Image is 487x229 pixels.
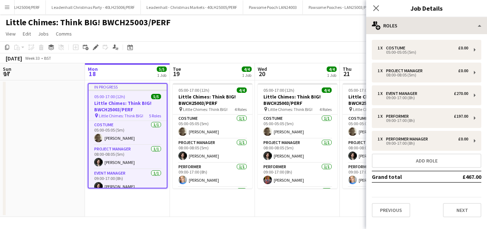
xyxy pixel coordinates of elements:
[258,139,337,163] app-card-role: Project Manager1/108:00-08:05 (5m)[PERSON_NAME]
[378,73,468,77] div: 08:00-08:05 (5m)
[348,87,379,93] span: 05:00-17:00 (12h)
[89,145,167,169] app-card-role: Project Manager1/108:00-08:05 (5m)[PERSON_NAME]
[6,17,171,28] h1: Little Chimes: Think BIG! BWCH25003/PERF
[242,73,251,78] div: 1 Job
[343,139,422,163] app-card-role: Project Manager1/108:00-08:05 (5m)[PERSON_NAME]
[237,87,247,93] span: 4/4
[372,203,410,217] button: Previous
[458,68,468,73] div: £0.00
[243,0,303,14] button: Pawsome Pooch LAN24003
[378,114,386,119] div: 1 x
[3,66,11,72] span: Sun
[320,107,332,112] span: 4 Roles
[458,46,468,50] div: £0.00
[378,68,386,73] div: 1 x
[20,29,34,38] a: Edit
[258,83,337,188] app-job-card: 05:00-17:00 (12h)4/4Little Chimes: Think BIG! BWCH25003/PERF Little Chimes: Think BIG!4 RolesCost...
[6,55,22,62] div: [DATE]
[258,187,337,211] app-card-role: Performer Manager1/1
[88,66,98,72] span: Mon
[353,107,397,112] span: Little Chimes: Think BIG!
[87,70,98,78] span: 18
[94,94,125,99] span: 05:00-17:00 (12h)
[178,87,209,93] span: 05:00-17:00 (12h)
[157,66,167,72] span: 5/5
[157,73,166,78] div: 1 Job
[151,94,161,99] span: 5/5
[386,91,420,96] div: Event Manager
[378,50,468,54] div: 05:00-05:05 (5m)
[56,31,72,37] span: Comms
[89,169,167,193] app-card-role: Event Manager1/109:00-17:00 (8h)[PERSON_NAME]
[46,0,141,14] button: Leadenhall Christmas Party - 40LH25006/PERF
[173,83,252,188] app-job-card: 05:00-17:00 (12h)4/4Little Chimes: Think BIG! BWCH25003/PERF Little Chimes: Think BIG!4 RolesCost...
[343,187,422,211] app-card-role: Performer Manager1/1
[343,114,422,139] app-card-role: Costume1/105:00-05:05 (5m)[PERSON_NAME]
[257,70,267,78] span: 20
[303,0,379,14] button: Pawsome Pooches - LAN25003/PERF
[343,83,422,188] app-job-card: 05:00-17:00 (12h)4/4Little Chimes: Think BIG! BWCH25003/PERF Little Chimes: Think BIG!4 RolesCost...
[88,83,167,188] app-job-card: In progress05:00-17:00 (12h)5/5Little Chimes: Think BIG! BWCH25003/PERF Little Chimes: Think BIG!...
[89,84,167,90] div: In progress
[173,187,252,211] app-card-role: Performer Manager1/1
[173,66,181,72] span: Tue
[242,66,252,72] span: 4/4
[258,66,267,72] span: Wed
[263,87,294,93] span: 05:00-17:00 (12h)
[258,94,337,106] h3: Little Chimes: Think BIG! BWCH25003/PERF
[366,17,487,34] div: Roles
[89,100,167,113] h3: Little Chimes: Think BIG! BWCH25003/PERF
[89,121,167,145] app-card-role: Costume1/105:00-05:05 (5m)[PERSON_NAME]
[235,107,247,112] span: 4 Roles
[35,29,52,38] a: Jobs
[3,29,18,38] a: View
[439,171,481,182] td: £467.00
[343,163,422,187] app-card-role: Performer1/109:00-17:00 (8h)[PERSON_NAME]
[173,94,252,106] h3: Little Chimes: Think BIG! BWCH25003/PERF
[149,113,161,118] span: 5 Roles
[173,139,252,163] app-card-role: Project Manager1/108:00-08:05 (5m)[PERSON_NAME]
[38,31,49,37] span: Jobs
[258,163,337,187] app-card-role: Performer1/109:00-17:00 (8h)[PERSON_NAME]
[378,119,468,122] div: 09:00-17:00 (8h)
[378,91,386,96] div: 1 x
[378,137,386,142] div: 1 x
[99,113,143,118] span: Little Chimes: Think BIG!
[386,46,408,50] div: Costume
[258,114,337,139] app-card-role: Costume1/105:00-05:05 (5m)[PERSON_NAME]
[172,70,181,78] span: 19
[183,107,228,112] span: Little Chimes: Think BIG!
[366,4,487,13] h3: Job Details
[386,68,426,73] div: Project Manager
[322,87,332,93] span: 4/4
[173,163,252,187] app-card-role: Performer1/109:00-17:00 (8h)[PERSON_NAME]
[443,203,481,217] button: Next
[6,31,16,37] span: View
[386,114,412,119] div: Performer
[386,137,431,142] div: Performer Manager
[2,70,11,78] span: 17
[23,55,41,61] span: Week 33
[378,142,468,145] div: 09:00-17:00 (8h)
[44,55,51,61] div: BST
[454,91,468,96] div: £270.00
[23,31,31,37] span: Edit
[327,66,337,72] span: 4/4
[454,114,468,119] div: £197.00
[327,73,336,78] div: 1 Job
[378,96,468,100] div: 09:00-17:00 (8h)
[53,29,75,38] a: Comms
[372,154,481,168] button: Add role
[173,114,252,139] app-card-role: Costume1/105:00-05:05 (5m)[PERSON_NAME]
[141,0,243,14] button: Leadenhall - Christmas Markets - 40LH25005/PERF
[342,70,352,78] span: 21
[378,46,386,50] div: 1 x
[372,171,439,182] td: Grand total
[268,107,312,112] span: Little Chimes: Think BIG!
[343,66,352,72] span: Thu
[458,137,468,142] div: £0.00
